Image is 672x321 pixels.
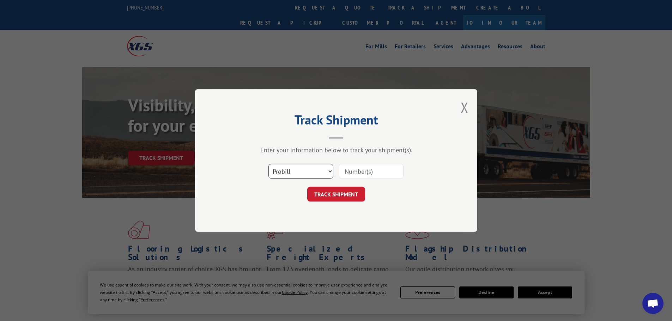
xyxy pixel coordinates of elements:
[230,115,442,128] h2: Track Shipment
[339,164,404,179] input: Number(s)
[307,187,365,202] button: TRACK SHIPMENT
[642,293,664,314] div: Open chat
[461,98,468,117] button: Close modal
[230,146,442,154] div: Enter your information below to track your shipment(s).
